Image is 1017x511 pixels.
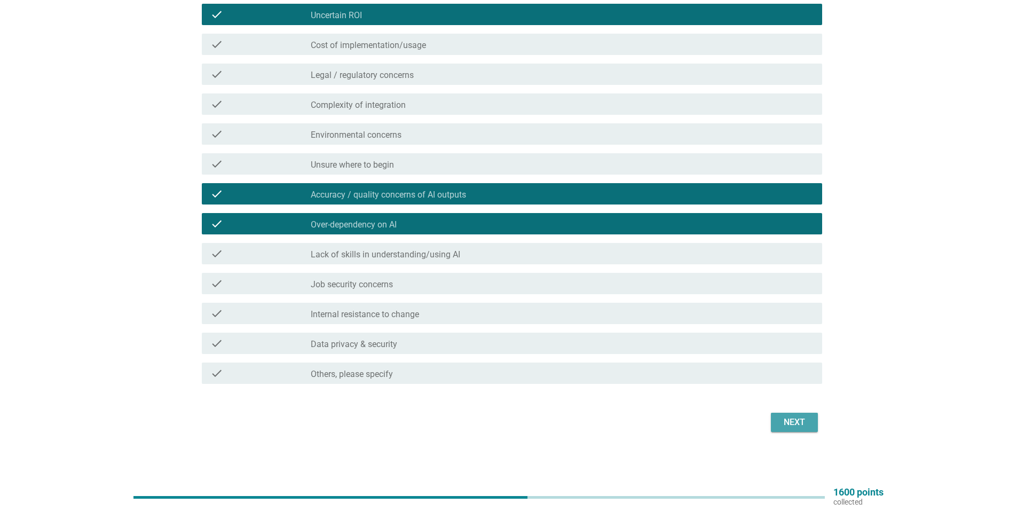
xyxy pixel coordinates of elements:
[311,249,460,260] label: Lack of skills in understanding/using AI
[311,70,414,81] label: Legal / regulatory concerns
[210,187,223,200] i: check
[833,488,884,497] p: 1600 points
[311,219,397,230] label: Over-dependency on AI
[771,413,818,432] button: Next
[210,307,223,320] i: check
[311,339,397,350] label: Data privacy & security
[210,38,223,51] i: check
[311,10,362,21] label: Uncertain ROI
[311,130,401,140] label: Environmental concerns
[210,158,223,170] i: check
[210,68,223,81] i: check
[210,367,223,380] i: check
[210,98,223,111] i: check
[311,160,394,170] label: Unsure where to begin
[210,277,223,290] i: check
[210,8,223,21] i: check
[311,279,393,290] label: Job security concerns
[210,217,223,230] i: check
[311,369,393,380] label: Others, please specify
[210,128,223,140] i: check
[833,497,884,507] p: collected
[311,190,466,200] label: Accuracy / quality concerns of AI outputs
[210,337,223,350] i: check
[779,416,809,429] div: Next
[311,40,426,51] label: Cost of implementation/usage
[311,100,406,111] label: Complexity of integration
[311,309,419,320] label: Internal resistance to change
[210,247,223,260] i: check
